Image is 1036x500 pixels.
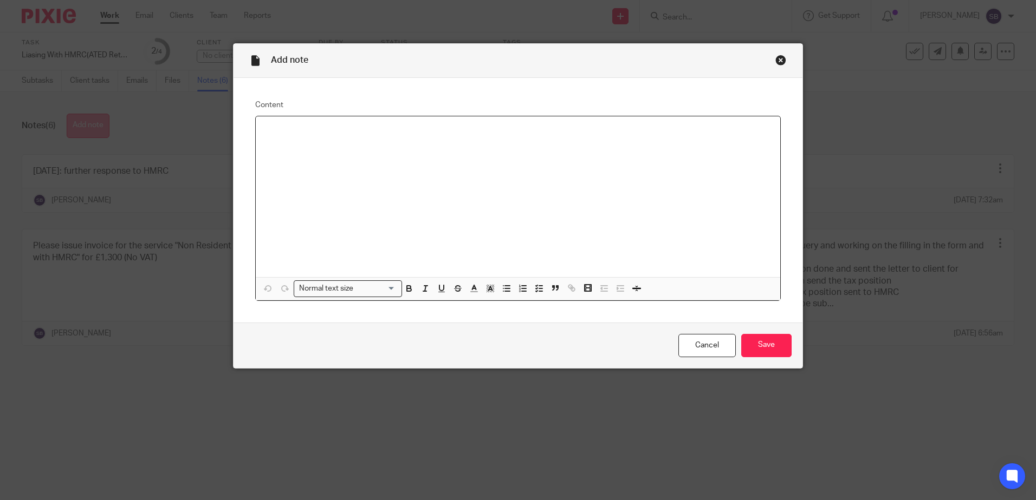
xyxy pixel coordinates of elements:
[775,55,786,65] div: Close this dialog window
[357,283,396,294] input: Search for option
[741,334,792,357] input: Save
[294,280,402,297] div: Search for option
[271,56,308,64] span: Add note
[296,283,355,294] span: Normal text size
[678,334,736,357] a: Cancel
[255,100,781,110] label: Content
